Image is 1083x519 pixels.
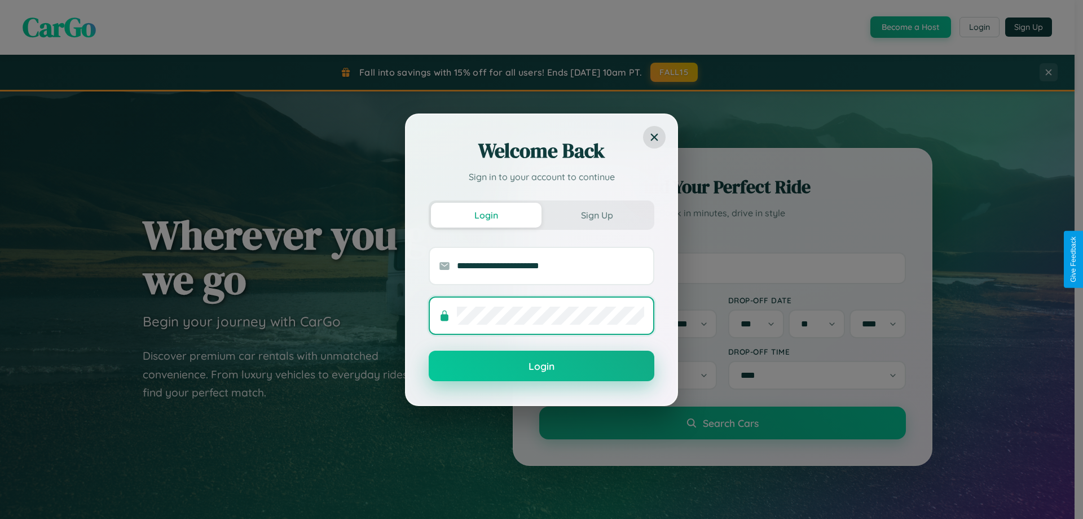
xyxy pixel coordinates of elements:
p: Sign in to your account to continue [429,170,654,184]
button: Sign Up [541,203,652,228]
h2: Welcome Back [429,137,654,164]
button: Login [429,351,654,381]
div: Give Feedback [1069,237,1077,282]
button: Login [431,203,541,228]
